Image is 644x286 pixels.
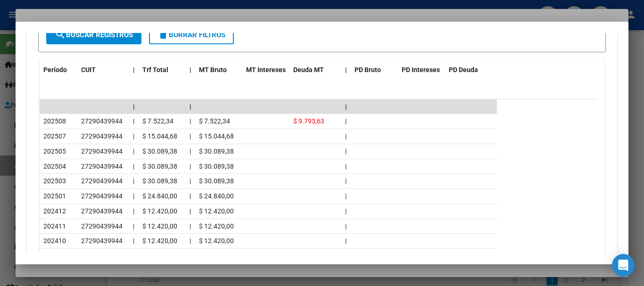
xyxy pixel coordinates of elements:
[142,147,177,155] span: $ 30.089,38
[190,117,191,125] span: |
[445,60,497,80] datatable-header-cell: PD Deuda
[341,60,351,80] datatable-header-cell: |
[55,29,66,40] mat-icon: search
[293,66,324,74] span: Deuda MT
[345,252,347,260] span: |
[345,132,347,140] span: |
[199,192,234,200] span: $ 24.840,00
[190,147,191,155] span: |
[190,222,191,230] span: |
[43,222,66,230] span: 202411
[55,31,133,39] span: Buscar Registros
[199,132,234,140] span: $ 15.044,68
[133,207,134,215] span: |
[43,207,66,215] span: 202412
[149,25,234,44] button: Borrar Filtros
[43,132,66,140] span: 202507
[142,177,177,185] span: $ 30.089,38
[81,117,123,125] span: 27290439944
[142,252,177,260] span: $ 37.260,00
[190,177,191,185] span: |
[345,117,347,125] span: |
[43,192,66,200] span: 202501
[199,177,234,185] span: $ 30.089,38
[43,147,66,155] span: 202505
[199,222,234,230] span: $ 12.420,00
[43,237,66,245] span: 202410
[190,103,191,110] span: |
[142,117,173,125] span: $ 7.522,34
[289,60,341,80] datatable-header-cell: Deuda MT
[351,60,398,80] datatable-header-cell: PD Bruto
[345,237,347,245] span: |
[133,177,134,185] span: |
[142,207,177,215] span: $ 12.420,00
[199,147,234,155] span: $ 30.089,38
[81,66,96,74] span: CUIT
[133,192,134,200] span: |
[139,60,186,80] datatable-header-cell: Trf Total
[133,117,134,125] span: |
[142,66,168,74] span: Trf Total
[43,252,66,260] span: 202409
[133,147,134,155] span: |
[43,177,66,185] span: 202503
[157,29,169,40] mat-icon: delete
[345,66,347,74] span: |
[142,222,177,230] span: $ 12.420,00
[612,254,635,277] div: Open Intercom Messenger
[46,25,141,44] button: Buscar Registros
[402,66,440,74] span: PD Intereses
[81,237,123,245] span: 27290439944
[142,192,177,200] span: $ 24.840,00
[43,163,66,170] span: 202504
[142,237,177,245] span: $ 12.420,00
[345,207,347,215] span: |
[246,66,286,74] span: MT Intereses
[133,66,135,74] span: |
[398,60,445,80] datatable-header-cell: PD Intereses
[81,207,123,215] span: 27290439944
[81,192,123,200] span: 27290439944
[199,237,234,245] span: $ 12.420,00
[133,103,135,110] span: |
[40,60,77,80] datatable-header-cell: Período
[195,60,242,80] datatable-header-cell: MT Bruto
[449,66,478,74] span: PD Deuda
[199,66,227,74] span: MT Bruto
[190,132,191,140] span: |
[345,103,347,110] span: |
[190,237,191,245] span: |
[157,31,225,39] span: Borrar Filtros
[345,163,347,170] span: |
[81,132,123,140] span: 27290439944
[81,252,123,260] span: 27290439944
[133,163,134,170] span: |
[133,132,134,140] span: |
[190,192,191,200] span: |
[199,163,234,170] span: $ 30.089,38
[199,117,230,125] span: $ 7.522,34
[199,252,234,260] span: $ 37.260,00
[293,117,324,125] span: $ 9.793,63
[81,222,123,230] span: 27290439944
[133,252,134,260] span: |
[81,163,123,170] span: 27290439944
[142,163,177,170] span: $ 30.089,38
[133,222,134,230] span: |
[242,60,289,80] datatable-header-cell: MT Intereses
[355,66,381,74] span: PD Bruto
[81,177,123,185] span: 27290439944
[345,177,347,185] span: |
[190,207,191,215] span: |
[345,147,347,155] span: |
[142,132,177,140] span: $ 15.044,68
[190,66,191,74] span: |
[133,237,134,245] span: |
[190,163,191,170] span: |
[345,192,347,200] span: |
[345,222,347,230] span: |
[77,60,129,80] datatable-header-cell: CUIT
[43,66,67,74] span: Período
[186,60,195,80] datatable-header-cell: |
